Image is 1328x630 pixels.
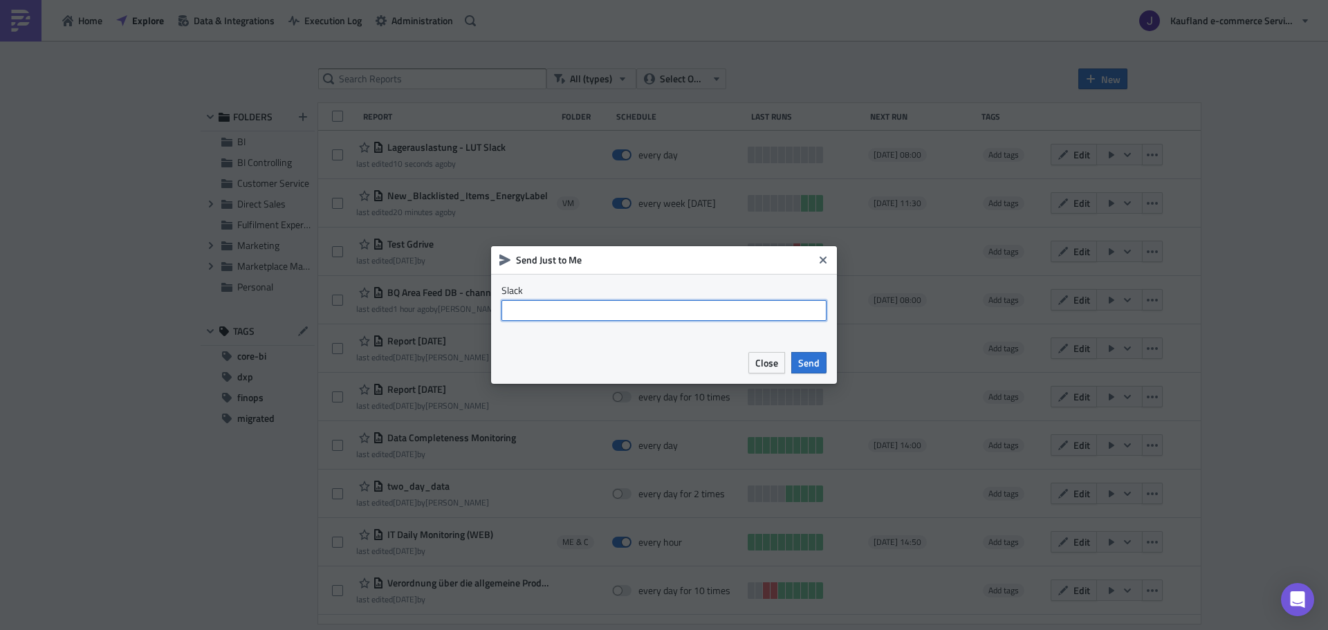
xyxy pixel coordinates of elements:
[516,254,813,266] h6: Send Just to Me
[755,355,778,370] span: Close
[1281,583,1314,616] div: Open Intercom Messenger
[813,250,833,270] button: Close
[798,355,820,370] span: Send
[791,352,827,373] button: Send
[501,284,827,297] label: Slack
[748,352,785,373] button: Close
